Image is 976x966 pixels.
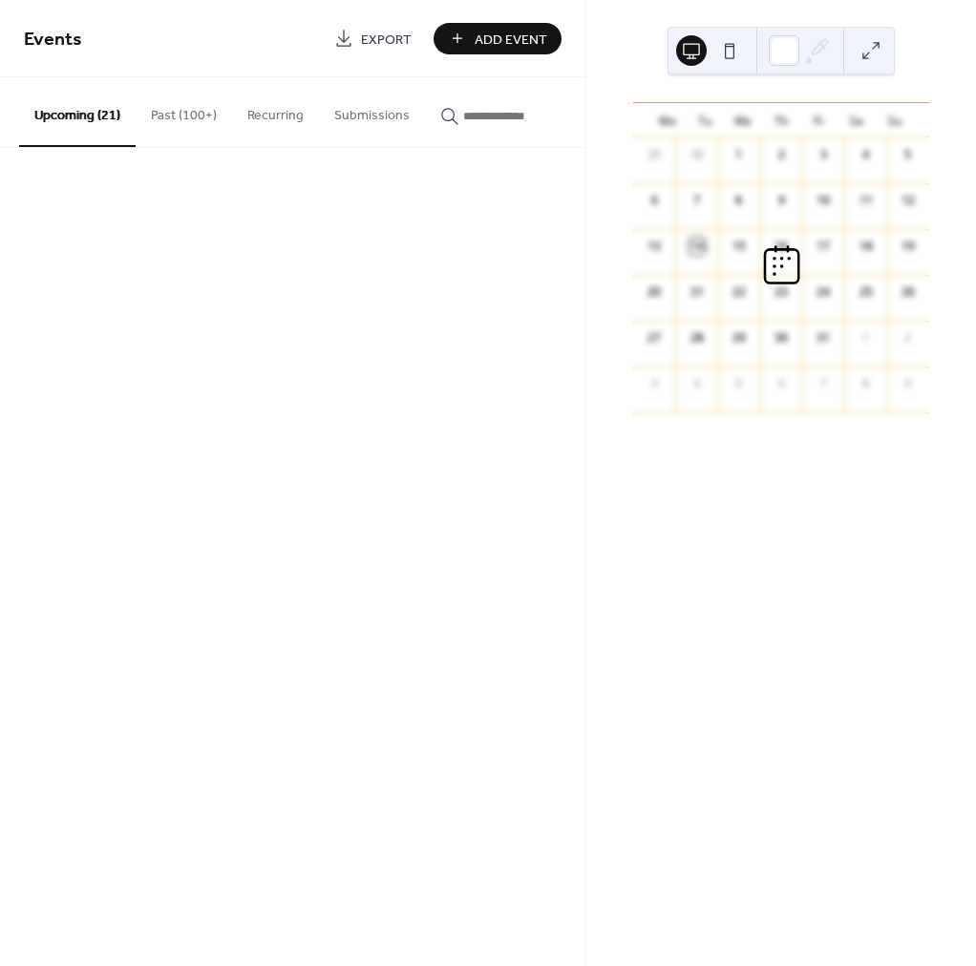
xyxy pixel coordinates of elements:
button: Submissions [319,77,425,145]
div: 25 [858,283,875,301]
div: 9 [773,192,790,209]
div: 5 [900,146,917,163]
div: 6 [646,192,663,209]
div: 17 [815,238,832,255]
div: 31 [815,329,832,346]
div: 3 [646,375,663,392]
div: 30 [689,146,706,163]
span: Add Event [475,30,547,50]
div: 22 [731,283,748,301]
div: 18 [858,238,875,255]
div: 2 [773,146,790,163]
div: 8 [858,375,875,392]
div: 29 [646,146,663,163]
button: Add Event [434,23,562,54]
a: Export [320,23,426,54]
div: 14 [689,238,706,255]
div: 6 [773,375,790,392]
div: 29 [731,329,748,346]
button: Upcoming (21) [19,77,136,147]
div: 9 [900,375,917,392]
div: 24 [815,283,832,301]
div: 11 [858,192,875,209]
button: Recurring [232,77,319,145]
div: 20 [646,283,663,301]
div: 2 [900,329,917,346]
div: Tu [687,103,725,137]
div: 7 [815,375,832,392]
div: 4 [858,146,875,163]
div: Su [876,103,914,137]
div: Th [762,103,800,137]
div: 21 [689,283,706,301]
div: 13 [646,238,663,255]
div: 19 [900,238,917,255]
div: 23 [773,283,790,301]
div: 26 [900,283,917,301]
div: Mo [648,103,687,137]
div: 5 [731,375,748,392]
div: We [725,103,763,137]
div: 12 [900,192,917,209]
button: Past (100+) [136,77,232,145]
div: 10 [815,192,832,209]
div: 1 [858,329,875,346]
div: 8 [731,192,748,209]
div: 7 [689,192,706,209]
div: 30 [773,329,790,346]
div: Sa [838,103,877,137]
span: Export [361,30,412,50]
div: 27 [646,329,663,346]
div: 15 [731,238,748,255]
div: 1 [731,146,748,163]
div: 16 [773,238,790,255]
div: 28 [689,329,706,346]
span: Events [24,21,82,58]
div: Fr [800,103,838,137]
div: 3 [815,146,832,163]
div: 4 [689,375,706,392]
